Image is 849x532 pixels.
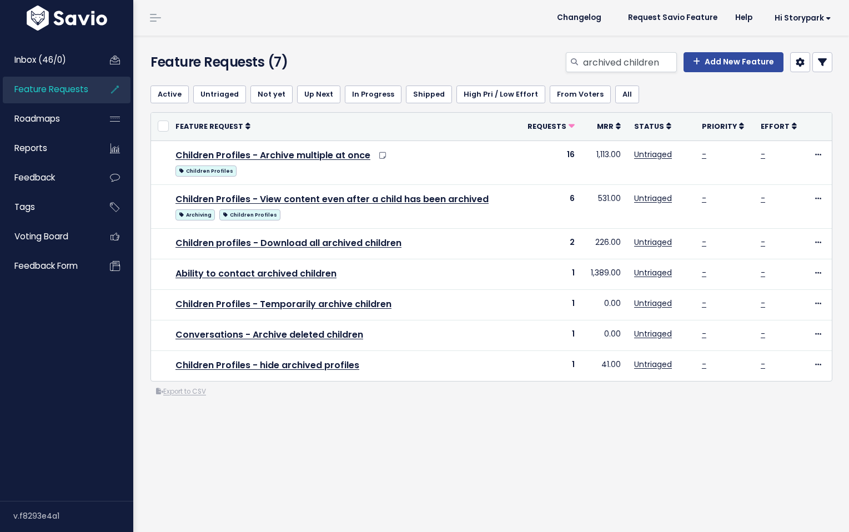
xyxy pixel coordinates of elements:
a: Children Profiles [219,207,280,221]
a: Inbox (46/0) [3,47,92,73]
a: - [761,149,765,160]
a: Priority [702,121,744,132]
a: Feature Requests [3,77,92,102]
div: v.f8293e4a1 [13,501,133,530]
span: Hi Storypark [775,14,831,22]
td: 6 [518,184,582,228]
a: Untriaged [634,149,672,160]
td: 2 [518,228,582,259]
a: Status [634,121,671,132]
span: Effort [761,122,790,131]
td: 16 [518,140,582,184]
td: 531.00 [581,184,627,228]
a: Export to CSV [156,387,206,396]
td: 1 [518,351,582,382]
a: Tags [3,194,92,220]
td: 41.00 [581,351,627,382]
a: Untriaged [634,237,672,248]
a: In Progress [345,86,401,103]
input: Search features... [582,52,677,72]
a: From Voters [550,86,611,103]
a: - [702,237,706,248]
span: Changelog [557,14,601,22]
a: Feedback [3,165,92,190]
a: High Pri / Low Effort [456,86,545,103]
span: Tags [14,201,35,213]
a: Requests [528,121,575,132]
a: All [615,86,639,103]
td: 1 [518,289,582,320]
a: Ability to contact archived children [175,267,336,280]
a: Not yet [250,86,293,103]
a: - [761,267,765,278]
img: logo-white.9d6f32f41409.svg [24,6,110,31]
td: 1 [518,320,582,351]
a: - [761,359,765,370]
span: Reports [14,142,47,154]
a: Untriaged [634,193,672,204]
a: Active [150,86,189,103]
a: - [702,359,706,370]
ul: Filter feature requests [150,86,832,103]
td: 1,389.00 [581,259,627,289]
h4: Feature Requests (7) [150,52,367,72]
a: Children profiles - Download all archived children [175,237,401,249]
a: Request Savio Feature [619,9,726,26]
a: - [702,328,706,339]
a: Add New Feature [684,52,783,72]
a: - [702,193,706,204]
td: 226.00 [581,228,627,259]
a: Voting Board [3,224,92,249]
a: - [761,298,765,309]
span: Inbox (46/0) [14,54,66,66]
a: Feature Request [175,121,250,132]
a: Untriaged [634,298,672,309]
a: - [702,149,706,160]
span: Voting Board [14,230,68,242]
a: Effort [761,121,797,132]
span: Feature Requests [14,83,88,95]
a: Untriaged [193,86,246,103]
a: MRR [597,121,621,132]
a: - [702,267,706,278]
a: Untriaged [634,267,672,278]
a: Children Profiles - hide archived profiles [175,359,359,372]
a: Children Profiles [175,163,237,177]
a: Reports [3,135,92,161]
td: 1,113.00 [581,140,627,184]
a: Hi Storypark [761,9,840,27]
td: 0.00 [581,320,627,351]
a: - [761,237,765,248]
a: Archiving [175,207,215,221]
span: Feedback [14,172,55,183]
a: Children Profiles - Temporarily archive children [175,298,391,310]
a: Conversations - Archive deleted children [175,328,363,341]
a: Untriaged [634,359,672,370]
a: Roadmaps [3,106,92,132]
span: Feature Request [175,122,243,131]
a: - [761,328,765,339]
span: Children Profiles [219,209,280,220]
a: Untriaged [634,328,672,339]
span: Roadmaps [14,113,60,124]
a: - [761,193,765,204]
span: Priority [702,122,737,131]
a: Up Next [297,86,340,103]
span: Status [634,122,664,131]
span: Archiving [175,209,215,220]
a: Shipped [406,86,452,103]
a: Help [726,9,761,26]
a: Children Profiles - View content even after a child has been archived [175,193,489,205]
span: MRR [597,122,614,131]
span: Requests [528,122,566,131]
a: Children Profiles - Archive multiple at once [175,149,370,162]
a: Feedback form [3,253,92,279]
td: 1 [518,259,582,289]
td: 0.00 [581,289,627,320]
span: Feedback form [14,260,78,272]
span: Children Profiles [175,165,237,177]
a: - [702,298,706,309]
